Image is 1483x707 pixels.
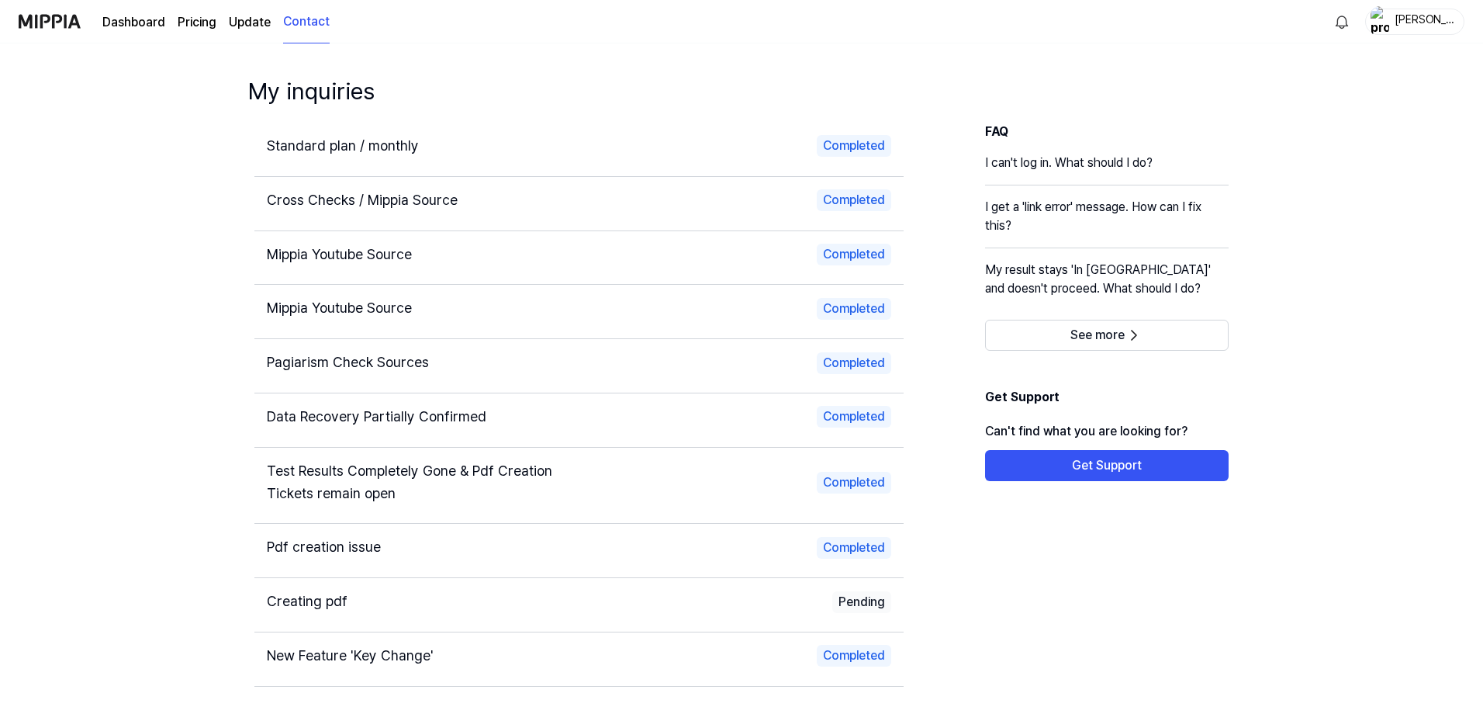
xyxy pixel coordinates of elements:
button: See more [985,320,1229,351]
span: Mippia Youtube Source [267,300,412,316]
div: Completed [817,298,891,320]
span: See more [1070,328,1125,343]
p: Can't find what you are looking for? [985,413,1229,450]
div: Completed [817,352,891,374]
div: Completed [817,645,891,667]
button: profile[PERSON_NAME] [1365,9,1464,35]
span: New Feature 'Key Change' [267,647,434,664]
a: Dashboard [102,13,165,32]
span: Test Results Completely Gone & Pdf Creation Tickets remain open [267,463,552,501]
button: Get Support [985,450,1229,481]
h1: Get Support [985,388,1229,413]
span: Cross Checks / Mippia Source [267,192,458,208]
span: Pagiarism Check Sources [267,354,429,370]
a: My result stays 'In [GEOGRAPHIC_DATA]' and doesn't proceed. What should I do? [985,261,1229,310]
img: 알림 [1333,12,1351,31]
a: See more [985,328,1229,342]
div: Completed [817,537,891,559]
span: Mippia Youtube Source [267,246,412,262]
a: Pricing [178,13,216,32]
a: Update [229,13,271,32]
h1: My inquiries [248,75,375,107]
div: Completed [817,189,891,211]
a: Get Support [985,458,1229,473]
span: Standard plan / monthly [267,137,419,154]
a: Contact [283,1,330,43]
div: Completed [817,472,891,494]
span: Pdf creation issue [267,539,381,555]
a: I can't log in. What should I do? [985,154,1229,185]
div: Pending [832,591,891,613]
div: [PERSON_NAME] [1394,12,1454,29]
img: profile [1371,6,1389,37]
h3: FAQ [985,123,1229,141]
div: Completed [817,406,891,428]
div: Completed [817,244,891,265]
span: Creating pdf [267,593,347,609]
a: I get a 'link error' message. How can I fix this? [985,198,1229,248]
span: Data Recovery Partially Confirmed [267,408,486,425]
div: Completed [817,135,891,157]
